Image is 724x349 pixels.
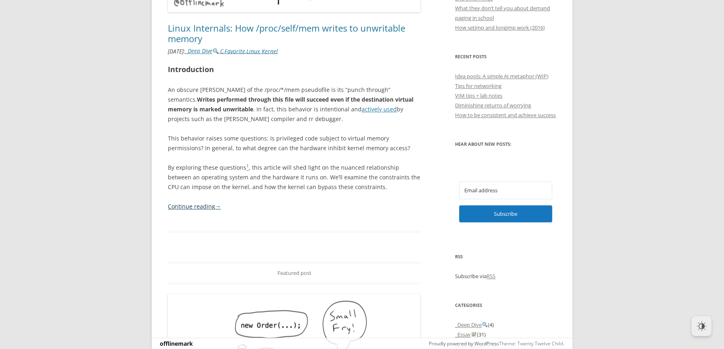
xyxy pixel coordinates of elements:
[455,4,550,21] a: What they don’t tell you about demand paging in school
[429,340,499,347] a: Proudly powered by WordPress
[220,47,223,55] a: C
[215,202,221,210] span: →
[246,163,249,169] sup: 1
[168,262,421,284] div: Featured post
[168,85,421,124] p: An obscure [PERSON_NAME] of the /proc/*/mem pseudofile is its “punch through” semantics. . In fac...
[362,105,397,113] a: actively used
[246,47,278,55] a: Linux Kernel
[224,47,245,55] a: Favorite
[168,22,405,45] a: Linux Internals: How /proc/self/mem writes to unwritable memory
[455,330,556,339] li: (31)
[168,202,221,210] a: Continue reading→
[246,164,249,171] a: 1
[482,322,487,327] img: 🔍
[455,139,556,149] h3: Hear about new posts:
[455,300,556,310] h3: Categories
[455,331,477,338] a: _Essay
[455,320,556,330] li: (4)
[455,24,545,31] a: How setjmp and longjmp work (2016)
[455,92,502,99] a: VIM tips + lab notes
[168,47,278,55] i: : , , ,
[455,252,556,262] h3: RSS
[168,134,421,153] p: This behavior raises some questions: Is privileged code subject to virtual memory permissions? In...
[455,72,548,80] a: Idea pools: A simple AI metaphor (WIP)
[455,102,531,109] a: Diminishing returns of worrying
[471,332,476,337] img: 📝
[455,321,488,328] a: _Deep Dive
[160,340,193,347] a: offlinemark
[455,111,556,119] a: How to be consistent and achieve success
[168,163,421,192] p: By exploring these questions , this article will shed light on the nuanced relationship between a...
[322,338,564,349] div: Theme: Twenty Twelve Child.
[459,181,552,199] input: Email address
[487,272,495,280] a: RSS
[455,271,556,281] p: Subscribe via
[185,47,219,55] a: _Deep Dive
[213,48,218,54] img: 🔍
[459,205,552,222] button: Subscribe
[455,52,556,62] h3: Recent Posts
[168,96,413,113] strong: Writes performed through this file will succeed even if the destination virtual memory is marked ...
[168,47,184,55] time: [DATE]
[168,64,421,75] h2: Introduction
[455,82,502,89] a: Tips for networking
